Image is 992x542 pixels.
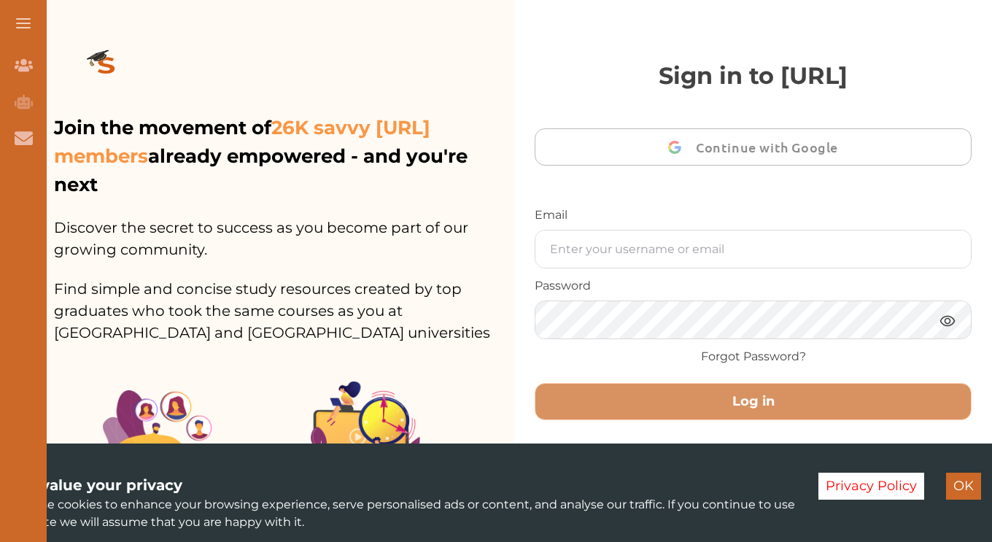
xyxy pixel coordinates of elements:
[54,114,511,199] p: Join the movement of already empowered - and you're next
[54,26,159,108] img: logo
[535,277,972,295] p: Password
[701,348,806,365] a: Forgot Password?
[11,474,797,531] div: We use cookies to enhance your browsing experience, serve personalised ads or content, and analys...
[535,58,972,93] p: Sign in to [URL]
[535,231,971,268] input: Enter your username or email
[311,382,420,491] img: Group%201403.ccdcecb8.png
[103,390,212,500] img: Illustration.25158f3c.png
[946,473,981,500] button: Accept cookies
[818,473,924,500] button: Decline cookies
[535,383,972,420] button: Log in
[54,199,514,260] p: Discover the secret to success as you become part of our growing community.
[535,206,972,224] p: Email
[54,260,514,344] p: Find simple and concise study resources created by top graduates who took the same courses as you...
[939,311,956,330] img: eye.3286bcf0.webp
[535,128,972,166] button: Continue with Google
[696,130,845,164] span: Continue with Google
